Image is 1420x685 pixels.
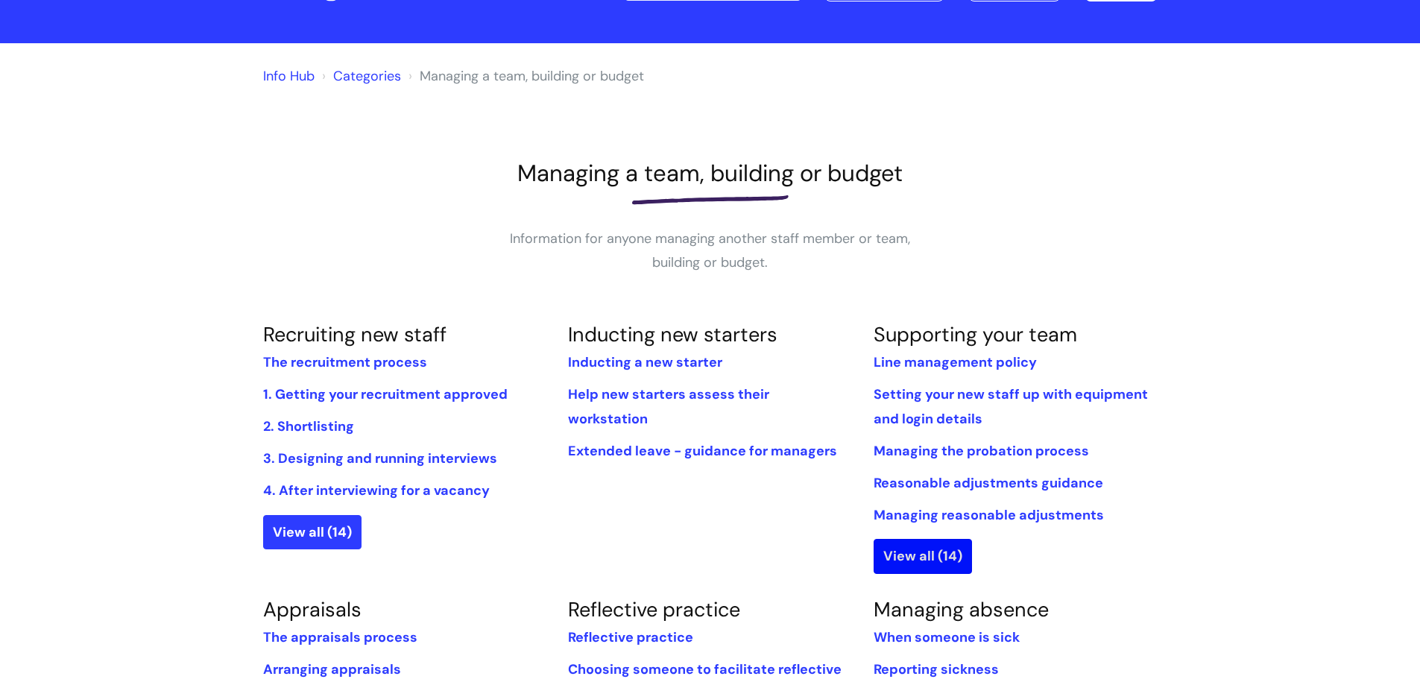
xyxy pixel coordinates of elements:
[263,321,446,347] a: Recruiting new staff
[263,417,354,435] a: 2. Shortlisting
[874,660,999,678] a: Reporting sickness
[318,64,401,88] li: Solution home
[263,628,417,646] a: The appraisals process
[568,385,769,427] a: Help new starters assess their workstation
[874,539,972,573] a: View all (14)
[405,64,644,88] li: Managing a team, building or budget
[568,442,837,460] a: Extended leave - guidance for managers
[263,353,427,371] a: The recruitment process
[874,628,1020,646] a: When someone is sick
[263,515,362,549] a: View all (14)
[874,474,1103,492] a: Reasonable adjustments guidance
[263,660,401,678] a: Arranging appraisals
[333,67,401,85] a: Categories
[874,506,1104,524] a: Managing reasonable adjustments
[874,596,1049,622] a: Managing absence
[874,442,1089,460] a: Managing the probation process
[568,321,777,347] a: Inducting new starters
[263,596,362,622] a: Appraisals
[263,67,315,85] a: Info Hub
[263,385,508,403] a: 1. Getting your recruitment approved
[487,227,934,275] p: Information for anyone managing another staff member or team, building or budget.
[263,449,497,467] a: 3. Designing and running interviews
[263,482,490,499] a: 4. After interviewing for a vacancy
[568,353,722,371] a: Inducting a new starter
[568,628,693,646] a: Reflective practice
[874,321,1077,347] a: Supporting your team
[874,353,1037,371] a: Line management policy
[874,385,1148,427] a: Setting your new staff up with equipment and login details
[568,596,740,622] a: Reflective practice
[263,160,1158,187] h1: Managing a team, building or budget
